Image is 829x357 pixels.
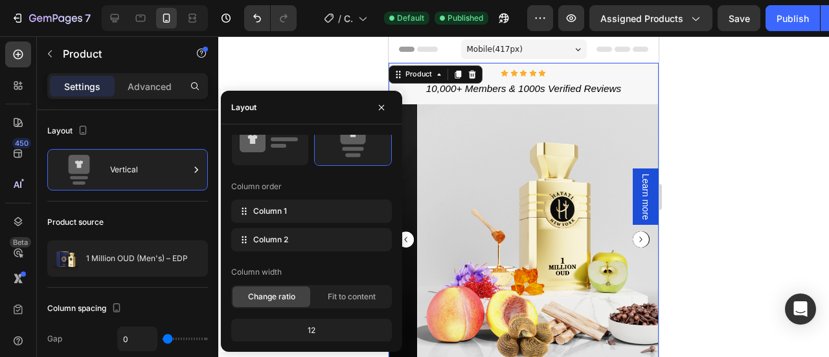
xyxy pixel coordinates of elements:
div: Gap [47,333,62,345]
p: Advanced [128,80,172,93]
div: Column width [231,266,282,278]
span: / [338,12,341,25]
span: Default [397,12,424,24]
span: Assigned Products [600,12,683,25]
iframe: To enrich screen reader interactions, please activate Accessibility in Grammarly extension settings [389,36,659,357]
button: Save [718,5,760,31]
div: Publish [777,12,809,25]
div: Vertical [110,155,189,185]
span: Copy of Product Page - [DATE] 00:44:31 [344,12,353,25]
span: Published [448,12,483,24]
p: Product [63,46,173,62]
button: Publish [766,5,820,31]
div: 450 [12,138,31,148]
div: Layout [47,122,91,140]
div: Layout [231,102,256,113]
span: Change ratio [248,291,295,303]
div: Open Intercom Messenger [785,294,816,325]
span: Save [729,13,750,24]
span: Fit to content [328,291,376,303]
div: 12 [234,321,389,340]
button: Assigned Products [589,5,712,31]
div: Column spacing [47,300,124,317]
p: 1 Million OUD (Men's) – EDP [86,254,188,263]
div: Beta [10,237,31,248]
div: Product source [47,216,104,228]
span: Column 1 [253,205,287,217]
p: Settings [64,80,100,93]
span: Column 2 [253,234,288,246]
button: 7 [5,5,97,31]
p: 7 [85,10,91,26]
div: Column order [231,181,282,192]
img: product feature img [53,246,79,271]
input: Auto [118,327,157,351]
div: Undo/Redo [244,5,297,31]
